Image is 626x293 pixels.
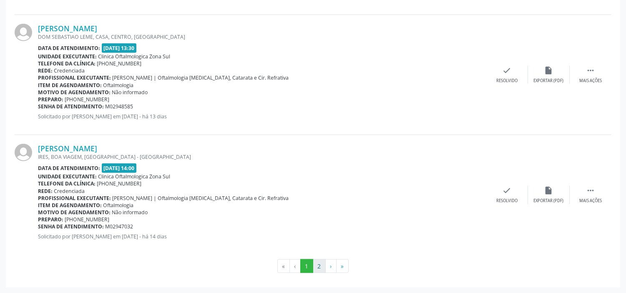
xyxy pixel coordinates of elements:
div: Resolvido [496,78,518,84]
i: insert_drive_file [544,186,553,195]
a: [PERSON_NAME] [38,144,97,153]
i: check [503,186,512,195]
b: Rede: [38,188,53,195]
ul: Pagination [15,259,611,273]
span: [DATE] 13:30 [102,43,137,53]
p: Solicitado por [PERSON_NAME] em [DATE] - há 14 dias [38,233,486,240]
span: Oftalmologia [103,202,134,209]
b: Unidade executante: [38,173,97,180]
div: Mais ações [579,78,602,84]
p: Solicitado por [PERSON_NAME] em [DATE] - há 13 dias [38,113,486,120]
div: Exportar (PDF) [534,198,564,204]
div: Exportar (PDF) [534,78,564,84]
span: [PHONE_NUMBER] [65,96,110,103]
b: Preparo: [38,96,63,103]
img: img [15,24,32,41]
i: insert_drive_file [544,66,553,75]
b: Telefone da clínica: [38,180,96,187]
button: Go to page 1 [300,259,313,273]
b: Profissional executante: [38,74,111,81]
span: [PHONE_NUMBER] [65,216,110,223]
span: [DATE] 14:00 [102,163,137,173]
b: Senha de atendimento: [38,103,104,110]
span: [PERSON_NAME] | Oftalmologia [MEDICAL_DATA], Catarata e Cir. Refrativa [113,74,289,81]
span: M02947032 [106,223,133,230]
img: img [15,144,32,161]
b: Motivo de agendamento: [38,209,111,216]
b: Profissional executante: [38,195,111,202]
span: Oftalmologia [103,82,134,89]
b: Item de agendamento: [38,82,102,89]
button: Go to last page [336,259,349,273]
b: Preparo: [38,216,63,223]
span: Não informado [112,89,148,96]
b: Data de atendimento: [38,45,100,52]
button: Go to page 2 [313,259,326,273]
div: Resolvido [496,198,518,204]
span: Clinica Oftalmologica Zona Sul [98,53,171,60]
span: Não informado [112,209,148,216]
span: Credenciada [54,188,85,195]
i:  [586,66,595,75]
div: Mais ações [579,198,602,204]
b: Item de agendamento: [38,202,102,209]
b: Motivo de agendamento: [38,89,111,96]
b: Senha de atendimento: [38,223,104,230]
span: Clinica Oftalmologica Zona Sul [98,173,171,180]
div: DOM SEBASTIAO LEME, CASA, CENTRO, [GEOGRAPHIC_DATA] [38,33,486,40]
span: [PHONE_NUMBER] [97,60,142,67]
i: check [503,66,512,75]
i:  [586,186,595,195]
a: [PERSON_NAME] [38,24,97,33]
span: M02948585 [106,103,133,110]
span: [PHONE_NUMBER] [97,180,142,187]
span: [PERSON_NAME] | Oftalmologia [MEDICAL_DATA], Catarata e Cir. Refrativa [113,195,289,202]
b: Data de atendimento: [38,165,100,172]
b: Unidade executante: [38,53,97,60]
b: Telefone da clínica: [38,60,96,67]
b: Rede: [38,67,53,74]
button: Go to next page [325,259,337,273]
span: Credenciada [54,67,85,74]
div: IRES, BOA VIAGEM, [GEOGRAPHIC_DATA] - [GEOGRAPHIC_DATA] [38,153,486,160]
